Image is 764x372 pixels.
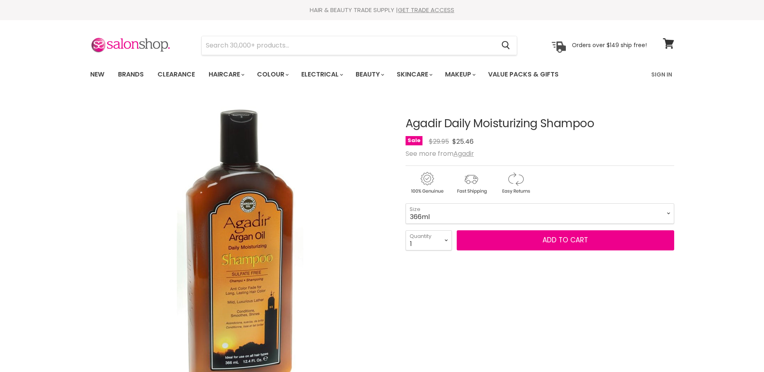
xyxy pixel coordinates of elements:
[453,149,474,158] a: Agadir
[80,6,684,14] div: HAIR & BEAUTY TRADE SUPPLY |
[429,137,449,146] span: $29.95
[84,66,110,83] a: New
[202,36,495,55] input: Search
[391,66,437,83] a: Skincare
[151,66,201,83] a: Clearance
[542,235,588,245] span: Add to cart
[295,66,348,83] a: Electrical
[350,66,389,83] a: Beauty
[450,171,493,195] img: shipping.gif
[495,36,517,55] button: Search
[439,66,480,83] a: Makeup
[84,63,606,86] ul: Main menu
[452,137,474,146] span: $25.46
[482,66,565,83] a: Value Packs & Gifts
[406,136,422,145] span: Sale
[406,118,674,130] h1: Agadir Daily Moisturizing Shampoo
[203,66,249,83] a: Haircare
[457,230,674,250] button: Add to cart
[406,230,452,250] select: Quantity
[406,171,448,195] img: genuine.gif
[251,66,294,83] a: Colour
[112,66,150,83] a: Brands
[398,6,454,14] a: GET TRADE ACCESS
[572,41,647,49] p: Orders over $149 ship free!
[406,149,474,158] span: See more from
[494,171,537,195] img: returns.gif
[201,36,517,55] form: Product
[646,66,677,83] a: Sign In
[80,63,684,86] nav: Main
